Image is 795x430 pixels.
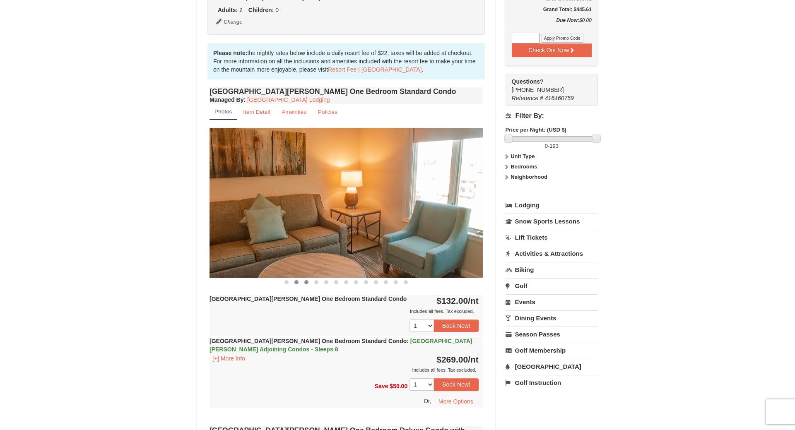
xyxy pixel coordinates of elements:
[207,43,485,79] div: the nightly rates below include a daily resort fee of $22, taxes will be added at checkout. For m...
[506,230,598,245] a: Lift Tickets
[506,142,598,150] label: -
[276,104,312,120] a: Amenities
[210,87,483,96] h4: [GEOGRAPHIC_DATA][PERSON_NAME] One Bedroom Standard Condo
[468,296,479,305] span: /nt
[549,143,559,149] span: 193
[506,278,598,293] a: Golf
[210,104,237,120] a: Photos
[512,77,583,93] span: [PHONE_NUMBER]
[210,128,483,277] img: 18876286-190-c668afff.jpg
[506,262,598,277] a: Biking
[511,174,547,180] strong: Neighborhood
[506,112,598,120] h4: Filter By:
[375,383,388,389] span: Save
[424,397,431,404] span: Or,
[210,307,479,315] div: Includes all fees. Tax excluded.
[512,78,544,85] strong: Questions?
[318,109,337,115] small: Policies
[210,295,407,302] strong: [GEOGRAPHIC_DATA][PERSON_NAME] One Bedroom Standard Condo
[210,96,243,103] span: Managed By
[511,153,535,159] strong: Unit Type
[506,294,598,310] a: Events
[506,198,598,213] a: Lodging
[545,95,574,101] span: 416460759
[541,34,583,43] button: Apply Promo Code
[512,5,592,14] h5: Grand Total: $445.61
[506,359,598,374] a: [GEOGRAPHIC_DATA]
[434,319,479,332] button: Book Now!
[512,95,543,101] span: Reference #
[436,296,479,305] strong: $132.00
[210,366,479,374] div: Includes all fees. Tax excluded.
[506,375,598,390] a: Golf Instruction
[247,96,330,103] a: [GEOGRAPHIC_DATA] Lodging
[512,43,592,57] button: Check Out Now
[216,17,243,26] button: Change
[213,50,247,56] strong: Please note:
[328,66,422,73] a: Resort Fee | [GEOGRAPHIC_DATA]
[282,109,306,115] small: Amenities
[210,96,246,103] strong: :
[436,355,468,364] span: $269.00
[390,383,407,389] span: $50.00
[433,395,479,408] button: More Options
[506,127,566,133] strong: Price per Night: (USD $)
[512,16,592,33] div: $0.00
[238,104,275,120] a: Item Detail
[511,163,537,170] strong: Bedrooms
[214,108,232,115] small: Photos
[239,7,243,13] span: 2
[218,7,238,13] strong: Adults:
[506,343,598,358] a: Golf Membership
[407,338,409,344] span: :
[434,378,479,391] button: Book Now!
[545,143,548,149] span: 0
[210,354,248,363] button: [+] More Info
[275,7,279,13] span: 0
[313,104,343,120] a: Policies
[210,338,472,353] strong: [GEOGRAPHIC_DATA][PERSON_NAME] One Bedroom Standard Condo
[506,246,598,261] a: Activities & Attractions
[243,109,270,115] small: Item Detail
[468,355,479,364] span: /nt
[506,214,598,229] a: Snow Sports Lessons
[506,310,598,326] a: Dining Events
[556,17,579,23] strong: Due Now:
[248,7,274,13] strong: Children:
[506,327,598,342] a: Season Passes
